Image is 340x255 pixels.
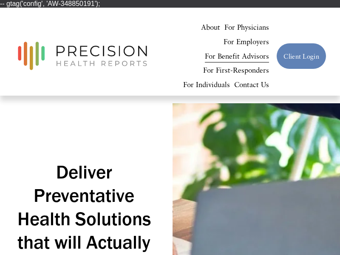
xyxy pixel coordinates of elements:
[297,214,340,255] iframe: Chat Widget
[234,78,269,92] a: Contact Us
[183,78,230,92] a: For Individuals
[14,38,151,74] img: Precision Health Reports
[205,49,269,63] a: For Benefit Advisors
[203,63,269,78] a: For First-Responders
[224,34,269,49] a: For Employers
[276,43,326,69] a: Client Login
[201,20,220,34] a: About
[224,20,269,34] a: For Physicians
